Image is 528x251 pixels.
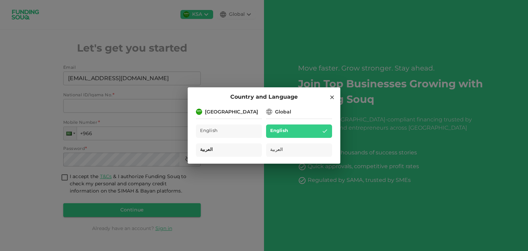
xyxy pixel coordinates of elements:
img: flag-sa.b9a346574cdc8950dd34b50780441f57.svg [196,109,202,115]
span: العربية [270,146,283,154]
div: Global [275,109,291,116]
span: العربية [200,146,213,154]
span: English [270,127,288,135]
span: Country and Language [230,93,298,102]
div: [GEOGRAPHIC_DATA] [205,109,258,116]
span: English [200,127,218,135]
